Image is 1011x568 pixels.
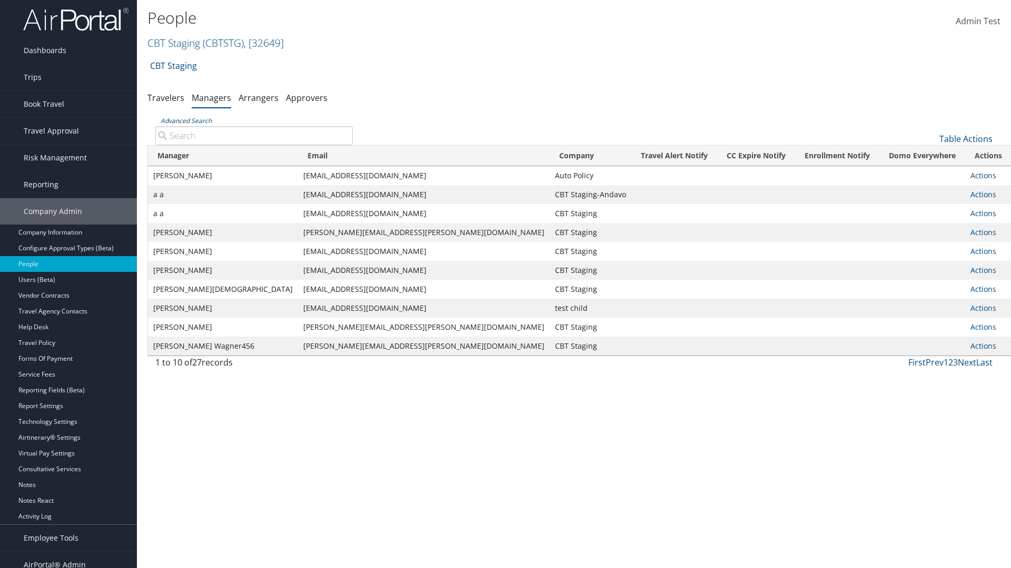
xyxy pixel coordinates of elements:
a: Actions [970,189,996,199]
td: [PERSON_NAME][DEMOGRAPHIC_DATA] [148,280,298,299]
span: Admin Test [956,15,1000,27]
td: [PERSON_NAME] [148,261,298,280]
span: 27 [192,357,202,368]
td: CBT Staging [550,337,631,356]
img: airportal-logo.png [23,7,128,32]
a: Actions [970,208,996,218]
td: [EMAIL_ADDRESS][DOMAIN_NAME] [298,166,550,185]
span: Company Admin [24,198,82,225]
a: Managers [192,92,231,104]
a: Next [958,357,976,368]
a: CBT Staging [150,55,197,76]
a: 2 [948,357,953,368]
th: Domo Everywhere [879,146,965,166]
td: [PERSON_NAME][EMAIL_ADDRESS][PERSON_NAME][DOMAIN_NAME] [298,223,550,242]
td: a a [148,204,298,223]
a: 1 [944,357,948,368]
td: [PERSON_NAME] [148,166,298,185]
a: CBT Staging [147,36,284,50]
td: [PERSON_NAME][EMAIL_ADDRESS][PERSON_NAME][DOMAIN_NAME] [298,318,550,337]
td: CBT Staging [550,318,631,337]
div: 1 to 10 of records [155,356,353,374]
td: [PERSON_NAME] [148,299,298,318]
a: Travelers [147,92,184,104]
a: Actions [970,284,996,294]
td: [EMAIL_ADDRESS][DOMAIN_NAME] [298,280,550,299]
span: Trips [24,64,42,90]
span: Risk Management [24,145,87,171]
td: [EMAIL_ADDRESS][DOMAIN_NAME] [298,185,550,204]
span: , [ 32649 ] [244,36,284,50]
span: Travel Approval [24,118,79,144]
th: Company: activate to sort column ascending [550,146,631,166]
th: Travel Alert Notify: activate to sort column ascending [631,146,717,166]
a: Approvers [286,92,328,104]
a: Actions [970,246,996,256]
a: Arrangers [239,92,279,104]
span: Book Travel [24,91,64,117]
th: Email: activate to sort column ascending [298,146,550,166]
td: [EMAIL_ADDRESS][DOMAIN_NAME] [298,299,550,318]
a: Actions [970,170,996,180]
td: [PERSON_NAME] [148,318,298,337]
td: [PERSON_NAME] Wagner456 [148,337,298,356]
span: Employee Tools [24,525,78,551]
span: ( CBTSTG ) [203,36,244,50]
h1: People [147,7,716,29]
td: CBT Staging [550,280,631,299]
td: CBT Staging [550,223,631,242]
td: [EMAIL_ADDRESS][DOMAIN_NAME] [298,204,550,223]
a: Admin Test [956,5,1000,38]
td: [PERSON_NAME][EMAIL_ADDRESS][PERSON_NAME][DOMAIN_NAME] [298,337,550,356]
td: CBT Staging-Andavo [550,185,631,204]
input: Advanced Search [155,126,353,145]
a: Last [976,357,993,368]
a: First [908,357,926,368]
td: CBT Staging [550,204,631,223]
a: Actions [970,227,996,237]
a: Actions [970,341,996,351]
th: CC Expire Notify: activate to sort column ascending [717,146,795,166]
td: [EMAIL_ADDRESS][DOMAIN_NAME] [298,261,550,280]
a: 3 [953,357,958,368]
span: Reporting [24,171,58,198]
td: a a [148,185,298,204]
a: Actions [970,322,996,332]
td: Auto Policy [550,166,631,185]
a: Advanced Search [161,116,212,125]
th: Enrollment Notify: activate to sort column ascending [795,146,879,166]
a: Actions [970,265,996,275]
a: Prev [926,357,944,368]
span: Dashboards [24,37,66,64]
th: Manager: activate to sort column descending [148,146,298,166]
a: Table Actions [939,133,993,145]
td: [PERSON_NAME] [148,223,298,242]
td: [EMAIL_ADDRESS][DOMAIN_NAME] [298,242,550,261]
a: Actions [970,303,996,313]
td: [PERSON_NAME] [148,242,298,261]
td: CBT Staging [550,261,631,280]
td: test child [550,299,631,318]
td: CBT Staging [550,242,631,261]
